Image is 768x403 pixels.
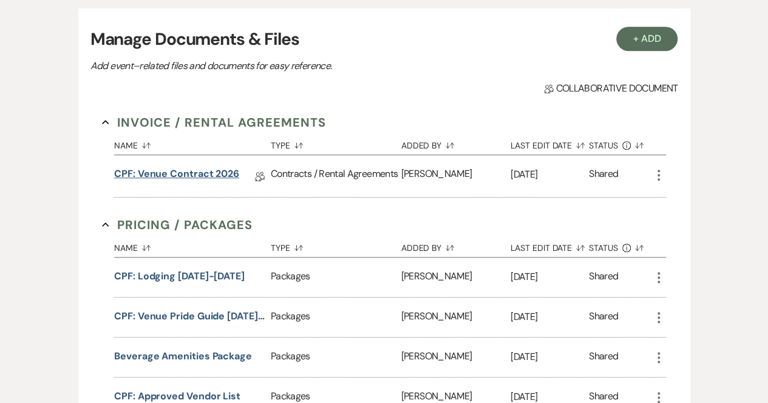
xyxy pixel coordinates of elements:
[511,269,589,285] p: [DATE]
[114,167,239,185] a: CPF: Venue Contract 2026
[271,234,401,257] button: Type
[589,167,618,185] div: Shared
[511,167,589,182] p: [DATE]
[401,234,511,257] button: Added By
[511,132,589,155] button: Last Edit Date
[271,338,401,377] div: Packages
[114,132,271,155] button: Name
[589,349,618,365] div: Shared
[271,298,401,337] div: Packages
[271,258,401,297] div: Packages
[589,234,651,257] button: Status
[401,258,511,297] div: [PERSON_NAME]
[589,132,651,155] button: Status
[511,309,589,325] p: [DATE]
[589,141,618,150] span: Status
[401,132,511,155] button: Added By
[589,269,618,285] div: Shared
[114,309,266,324] button: CPF: Venue Pride Guide [DATE]-[DATE]
[90,58,515,74] p: Add event–related files and documents for easy reference.
[90,27,678,52] h3: Manage Documents & Files
[114,234,271,257] button: Name
[114,349,252,364] button: Beverage Amenities Package
[511,349,589,365] p: [DATE]
[589,309,618,325] div: Shared
[271,155,401,197] div: Contracts / Rental Agreements
[102,113,326,132] button: Invoice / Rental Agreements
[401,298,511,337] div: [PERSON_NAME]
[511,234,589,257] button: Last Edit Date
[544,81,678,96] span: Collaborative document
[401,155,511,197] div: [PERSON_NAME]
[271,132,401,155] button: Type
[401,338,511,377] div: [PERSON_NAME]
[589,244,618,252] span: Status
[102,216,253,234] button: Pricing / Packages
[114,269,245,284] button: CPF: Lodging [DATE]-[DATE]
[616,27,678,51] button: + Add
